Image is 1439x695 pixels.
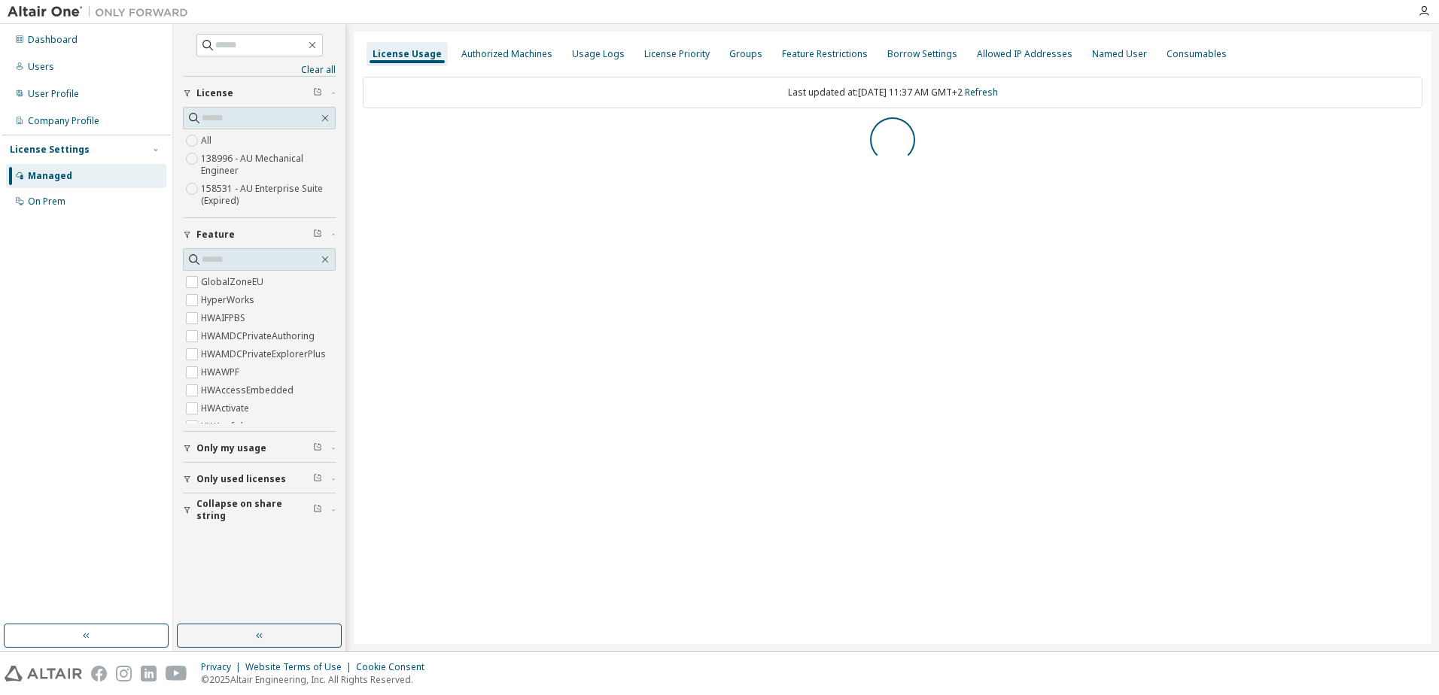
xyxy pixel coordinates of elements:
label: HWAcufwh [201,417,249,436]
span: Clear filter [313,473,322,485]
div: On Prem [28,196,65,208]
button: Only used licenses [183,463,336,496]
a: Clear all [183,64,336,76]
div: Usage Logs [572,48,625,60]
div: Borrow Settings [887,48,957,60]
label: HWActivate [201,399,252,417]
div: Authorized Machines [461,48,552,60]
span: License [196,87,233,99]
label: 158531 - AU Enterprise Suite (Expired) [201,180,336,210]
div: Privacy [201,661,245,673]
span: Only my usage [196,442,266,454]
div: Users [28,61,54,73]
div: Managed [28,170,72,182]
div: Cookie Consent [356,661,434,673]
label: HWAMDCPrivateAuthoring [201,327,318,345]
div: License Usage [373,48,442,60]
label: GlobalZoneEU [201,273,266,291]
div: Consumables [1167,48,1227,60]
img: altair_logo.svg [5,666,82,681]
img: linkedin.svg [141,666,157,681]
img: instagram.svg [116,666,132,681]
label: HWAWPF [201,363,242,381]
button: Feature [183,218,336,251]
button: Only my usage [183,432,336,465]
div: Dashboard [28,34,78,46]
img: Altair One [8,5,196,20]
label: HWAccessEmbedded [201,381,297,399]
div: License Priority [644,48,710,60]
img: facebook.svg [91,666,107,681]
div: Groups [729,48,762,60]
img: youtube.svg [166,666,187,681]
div: Feature Restrictions [782,48,868,60]
button: Collapse on share string [183,493,336,527]
label: HyperWorks [201,291,257,309]
span: Clear filter [313,504,322,516]
div: User Profile [28,88,79,100]
div: Company Profile [28,115,99,127]
label: 138996 - AU Mechanical Engineer [201,150,336,180]
label: All [201,132,214,150]
p: © 2025 Altair Engineering, Inc. All Rights Reserved. [201,673,434,686]
button: License [183,77,336,110]
div: Allowed IP Addresses [977,48,1072,60]
div: License Settings [10,144,90,156]
span: Collapse on share string [196,498,313,522]
label: HWAIFPBS [201,309,248,327]
span: Clear filter [313,87,322,99]
div: Named User [1092,48,1147,60]
span: Only used licenses [196,473,286,485]
a: Refresh [965,86,998,99]
span: Clear filter [313,229,322,241]
label: HWAMDCPrivateExplorerPlus [201,345,329,363]
span: Clear filter [313,442,322,454]
div: Website Terms of Use [245,661,356,673]
span: Feature [196,229,235,241]
div: Last updated at: [DATE] 11:37 AM GMT+2 [363,77,1422,108]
